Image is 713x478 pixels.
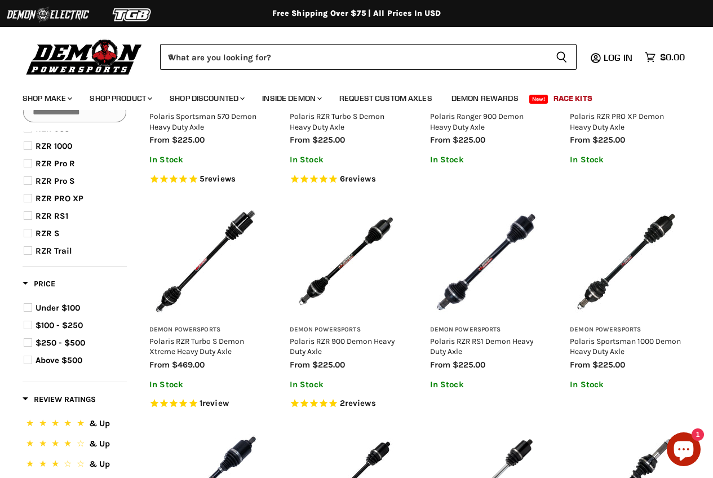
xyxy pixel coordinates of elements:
[200,398,229,408] span: 1 reviews
[149,360,170,370] span: from
[89,459,110,469] span: & Up
[14,87,79,110] a: Shop Make
[23,37,146,77] img: Demon Powersports
[570,205,682,317] img: Polaris Sportsman 1000 Demon Heavy Duty Axle
[529,95,548,104] span: New!
[89,418,110,428] span: & Up
[149,205,262,317] img: Polaris RZR Turbo S Demon Xtreme Heavy Duty Axle
[23,278,55,293] button: Filter by Price
[81,87,159,110] a: Shop Product
[570,155,682,165] p: In Stock
[290,360,310,370] span: from
[312,135,345,145] span: $225.00
[14,82,682,110] ul: Main menu
[23,102,126,122] input: Search Options
[290,380,402,390] p: In Stock
[660,52,685,63] span: $0.00
[570,326,682,334] h3: Demon Powersports
[570,135,590,145] span: from
[443,87,527,110] a: Demon Rewards
[36,211,68,221] span: RZR RS1
[290,174,402,185] span: Rated 4.8 out of 5 stars 6 reviews
[430,326,542,334] h3: Demon Powersports
[149,337,244,356] a: Polaris RZR Turbo S Demon Xtreme Heavy Duty Axle
[23,279,55,289] span: Price
[36,193,83,203] span: RZR PRO XP
[290,135,310,145] span: from
[36,355,82,365] span: Above $500
[161,87,251,110] a: Shop Discounted
[149,174,262,185] span: Rated 5.0 out of 5 stars 5 reviews
[149,398,262,410] span: Rated 5.0 out of 5 stars 1 reviews
[430,205,542,317] img: Polaris RZR RS1 Demon Heavy Duty Axle
[160,44,577,70] form: Product
[149,326,262,334] h3: Demon Powersports
[599,52,639,63] a: Log in
[592,135,625,145] span: $225.00
[149,380,262,390] p: In Stock
[24,457,126,473] button: 3 Stars.
[172,135,205,145] span: $225.00
[430,112,524,131] a: Polaris Ranger 900 Demon Heavy Duty Axle
[149,135,170,145] span: from
[430,135,450,145] span: from
[663,432,704,469] inbox-online-store-chat: Shopify online store chat
[430,380,542,390] p: In Stock
[23,395,96,404] span: Review Ratings
[639,49,690,65] a: $0.00
[36,246,72,256] span: RZR Trail
[430,360,450,370] span: from
[345,398,376,408] span: reviews
[36,228,60,238] span: RZR S
[430,155,542,165] p: In Stock
[290,337,395,356] a: Polaris RZR 900 Demon Heavy Duty Axle
[200,174,236,184] span: 5 reviews
[570,337,681,356] a: Polaris Sportsman 1000 Demon Heavy Duty Axle
[36,158,75,169] span: RZR Pro R
[290,155,402,165] p: In Stock
[290,112,384,131] a: Polaris RZR Turbo S Demon Heavy Duty Axle
[24,437,126,453] button: 4 Stars.
[149,155,262,165] p: In Stock
[547,44,577,70] button: Search
[290,326,402,334] h3: Demon Powersports
[570,360,590,370] span: from
[331,87,441,110] a: Request Custom Axles
[340,174,376,184] span: 6 reviews
[36,176,75,186] span: RZR Pro S
[430,337,533,356] a: Polaris RZR RS1 Demon Heavy Duty Axle
[570,112,664,131] a: Polaris RZR PRO XP Demon Heavy Duty Axle
[36,141,72,151] span: RZR 1000
[453,360,485,370] span: $225.00
[545,87,601,110] a: Race Kits
[36,338,85,348] span: $250 - $500
[604,52,632,63] span: Log in
[205,174,236,184] span: reviews
[90,4,175,25] img: TGB Logo 2
[290,398,402,410] span: Rated 5.0 out of 5 stars 2 reviews
[172,360,205,370] span: $469.00
[290,205,402,317] img: Polaris RZR 900 Demon Heavy Duty Axle
[592,360,625,370] span: $225.00
[24,417,126,433] button: 5 Stars.
[345,174,376,184] span: reviews
[202,398,229,408] span: review
[89,439,110,449] span: & Up
[23,394,96,408] button: Filter by Review Ratings
[160,44,547,70] input: When autocomplete results are available use up and down arrows to review and enter to select
[254,87,329,110] a: Inside Demon
[36,320,83,330] span: $100 - $250
[453,135,485,145] span: $225.00
[312,360,345,370] span: $225.00
[6,4,90,25] img: Demon Electric Logo 2
[36,303,80,313] span: Under $100
[149,112,256,131] a: Polaris Sportsman 570 Demon Heavy Duty Axle
[570,380,682,390] p: In Stock
[340,398,376,408] span: 2 reviews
